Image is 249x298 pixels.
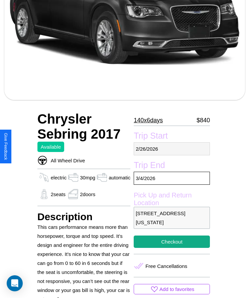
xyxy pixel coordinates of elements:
img: gas [95,172,109,182]
p: Available [41,142,61,151]
p: 2 seats [51,190,66,199]
p: 2 / 26 / 2026 [134,142,210,155]
img: gas [67,172,80,182]
h2: Chrysler Sebring 2017 [37,112,130,142]
p: [STREET_ADDRESS][US_STATE] [134,207,210,229]
p: automatic [109,173,130,182]
img: gas [37,172,51,182]
img: gas [67,189,80,199]
p: electric [51,173,67,182]
p: $ 840 [197,115,210,126]
p: Free Cancellations [145,262,187,271]
button: Add to favorites [134,284,210,294]
div: Open Intercom Messenger [7,275,23,291]
p: Add to favorites [159,285,194,294]
div: Give Feedback [3,133,8,160]
h3: Description [37,211,130,222]
p: 2 doors [80,190,95,199]
label: Pick Up and Return Location [134,191,210,207]
label: Trip End [134,160,210,172]
label: Trip Start [134,131,210,142]
p: 3 / 4 / 2026 [134,172,210,185]
p: 140 x 6 days [134,115,163,126]
img: gas [37,189,51,199]
p: All Wheel Drive [47,156,85,165]
button: Checkout [134,236,210,248]
p: 30 mpg [80,173,95,182]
